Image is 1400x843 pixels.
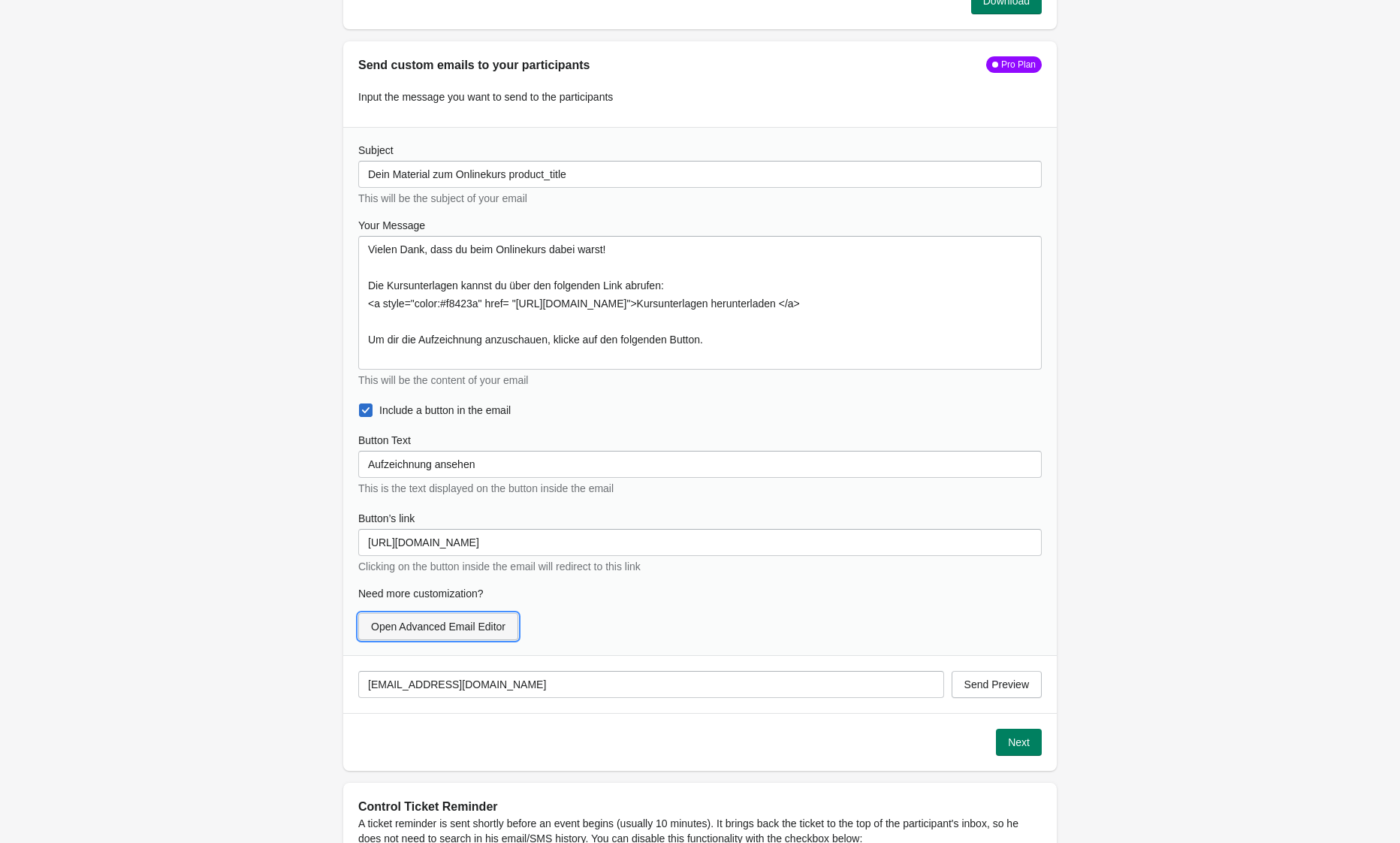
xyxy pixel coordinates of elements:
input: https://your-link-here.com [358,529,1042,556]
h2: Control Ticket Reminder [358,798,1042,816]
label: Your Message [358,218,425,233]
div: This will be the content of your email [358,373,1042,388]
span: Include a button in the email [379,403,511,418]
div: Need more customization? [358,586,1042,601]
div: Pro Plan [998,59,1036,71]
label: Subject [358,143,394,158]
label: Button’s link [358,511,415,526]
div: This is the text displayed on the button inside the email [358,481,1042,496]
div: Clicking on the button inside the email will redirect to this link [358,559,1042,574]
span: Open Advanced Email Editor [371,621,505,633]
textarea: Vielen Dank, dass du beim Onlinekurs dabei warst! Die Kursunterlagen kannst du über den folgenden... [358,236,1042,370]
div: Input the message you want to send to the participants [358,74,1042,112]
span: Send Preview [964,678,1029,690]
button: Send Preview [952,671,1042,698]
h2: Send custom emails to your participants [358,56,590,74]
label: Button Text [358,433,411,448]
span: Next [1008,736,1030,748]
button: Next [996,729,1042,756]
button: Open Advanced Email Editor [358,613,518,640]
div: This will be the subject of your email [358,191,1042,206]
